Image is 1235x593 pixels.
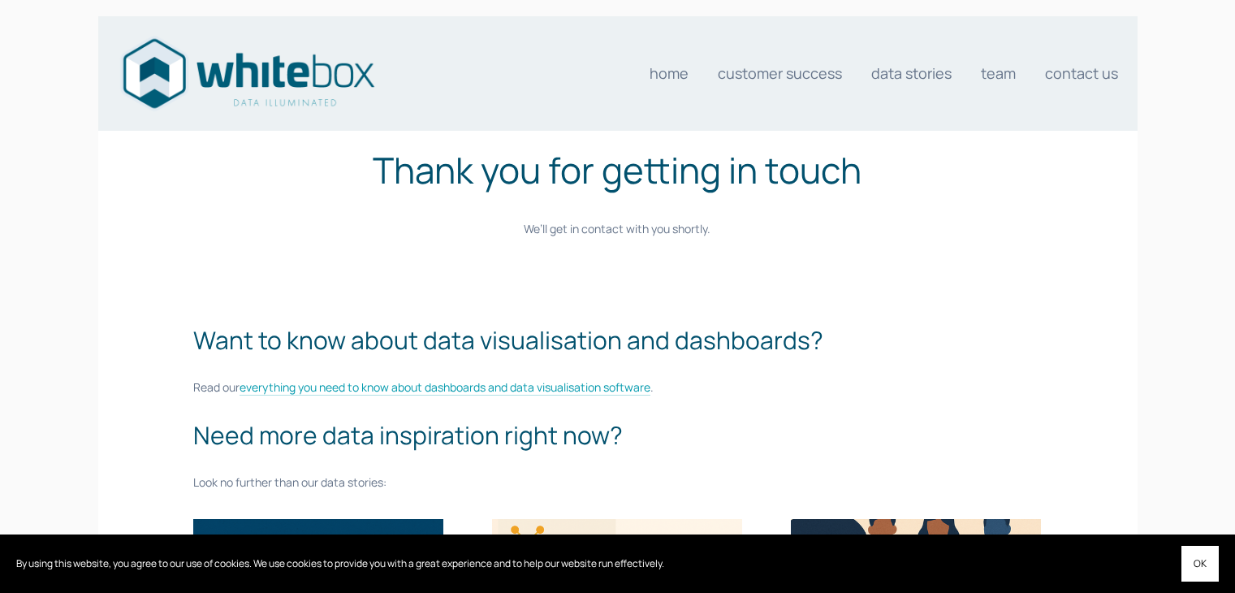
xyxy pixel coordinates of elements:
p: We’ll get in contact with you shortly. [193,220,1041,238]
a: Data stories [871,57,952,89]
a: Team [981,57,1016,89]
a: everything you need to know about dashboards and data visualisation software [240,379,650,396]
button: OK [1181,546,1219,582]
p: Read our . [193,379,1041,396]
img: Data consultants [118,33,378,114]
a: Home [650,57,689,89]
a: Contact us [1045,57,1118,89]
h1: Thank you for getting in touch [193,143,1041,197]
p: By using this website, you agree to our use of cookies. We use cookies to provide you with a grea... [16,555,664,573]
a: Customer Success [718,57,842,89]
h2: Want to know about data visualisation and dashboards? [193,322,1041,358]
p: Look no further than our data stories: [193,474,1041,491]
h2: Need more data inspiration right now? [193,417,1041,453]
span: OK [1194,555,1207,573]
